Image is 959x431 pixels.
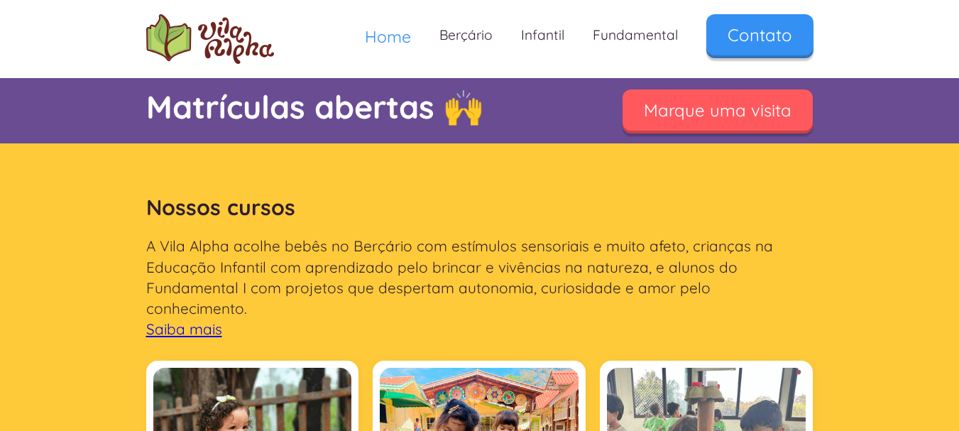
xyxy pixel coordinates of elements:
[146,186,813,229] h2: Nossos cursos
[146,84,586,129] p: Matrículas abertas 🙌
[507,14,579,56] a: Infantil
[146,14,274,64] a: home
[425,14,507,56] a: Berçário
[365,26,411,47] span: Home
[579,14,692,56] a: Fundamental
[623,89,813,131] a: Marque uma visita
[351,14,425,59] a: Home
[146,236,813,339] p: A Vila Alpha acolhe bebês no Berçário com estímulos sensoriais e muito afeto, crianças na Educaçã...
[706,14,813,55] a: Contato
[146,320,222,338] a: Saiba mais
[146,14,274,64] img: logo Escola Vila Alpha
